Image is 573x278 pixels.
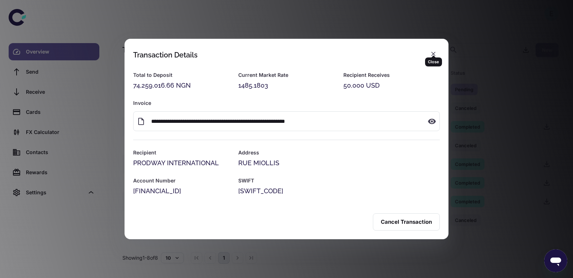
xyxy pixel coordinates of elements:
[133,149,230,157] h6: Recipient
[133,177,230,185] h6: Account Number
[238,177,440,185] h6: SWIFT
[238,80,335,91] div: 1485.1803
[343,80,440,91] div: 50,000 USD
[133,71,230,79] h6: Total to Deposit
[425,57,442,66] div: Close
[133,99,440,107] h6: Invoice
[343,71,440,79] h6: Recipient Receives
[544,249,567,272] iframe: Button to launch messaging window
[373,213,440,231] button: Cancel Transaction
[238,149,440,157] h6: Address
[133,80,230,91] div: 74,259,016.66 NGN
[133,51,198,59] div: Transaction Details
[238,158,440,168] div: RUE MIOLLIS
[238,71,335,79] h6: Current Market Rate
[238,186,440,196] div: [SWIFT_CODE]
[133,158,230,168] div: PRODWAY INTERNATIONAL
[133,186,230,196] div: [FINANCIAL_ID]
